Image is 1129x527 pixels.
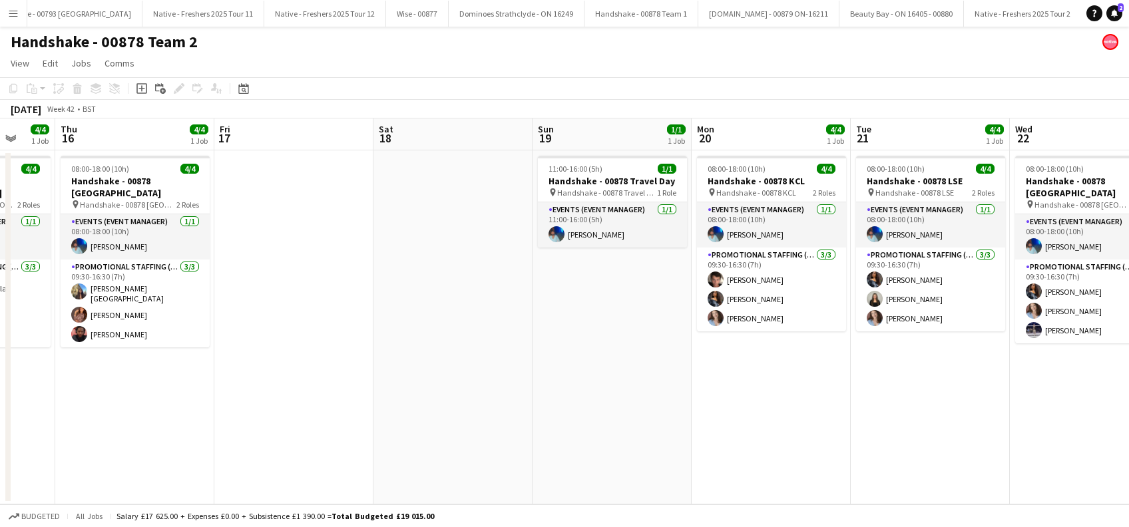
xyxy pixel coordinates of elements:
[71,57,91,69] span: Jobs
[142,1,264,27] button: Native - Freshers 2025 Tour 11
[21,512,60,521] span: Budgeted
[11,57,29,69] span: View
[83,104,96,114] div: BST
[7,509,62,524] button: Budgeted
[1102,34,1118,50] app-user-avatar: native Staffing
[264,1,386,27] button: Native - Freshers 2025 Tour 12
[37,55,63,72] a: Edit
[1118,3,1124,12] span: 2
[44,104,77,114] span: Week 42
[5,55,35,72] a: View
[105,57,134,69] span: Comms
[99,55,140,72] a: Comms
[839,1,964,27] button: Beauty Bay - ON 16405 - 00880
[73,511,105,521] span: All jobs
[584,1,698,27] button: Handshake - 00878 Team 1
[698,1,839,27] button: [DOMAIN_NAME] - 00879 ON-16211
[449,1,584,27] button: Dominoes Strathclyde - ON 16249
[116,511,434,521] div: Salary £17 625.00 + Expenses £0.00 + Subsistence £1 390.00 =
[66,55,97,72] a: Jobs
[43,57,58,69] span: Edit
[11,32,198,52] h1: Handshake - 00878 Team 2
[1106,5,1122,21] a: 2
[11,102,41,116] div: [DATE]
[964,1,1082,27] button: Native - Freshers 2025 Tour 2
[386,1,449,27] button: Wise - 00877
[332,511,434,521] span: Total Budgeted £19 015.00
